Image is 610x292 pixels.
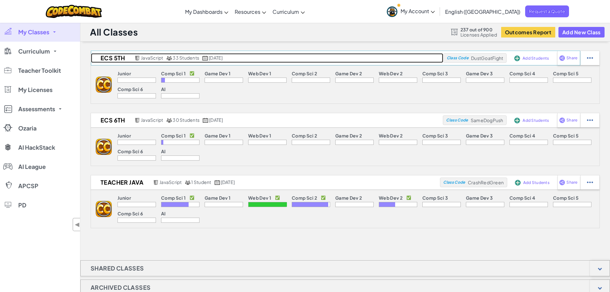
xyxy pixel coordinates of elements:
[566,180,577,184] span: Share
[18,164,46,170] span: AI League
[379,133,403,138] p: Web Dev 2
[292,133,317,138] p: Comp Sci 2
[559,55,565,61] img: IconShare_Purple.svg
[91,53,443,63] a: ECS 5th JavaScript 33 Students [DATE]
[161,87,166,92] p: AI
[91,53,133,63] h2: ECS 5th
[443,180,465,184] span: Class Code
[514,55,520,61] img: IconAddStudents.svg
[118,195,131,200] p: Junior
[118,133,131,138] p: Junior
[422,195,448,200] p: Comp Sci 3
[166,56,172,61] img: MultipleUsers.png
[523,56,549,60] span: Add Students
[553,195,579,200] p: Comp Sci 5
[91,178,151,187] h2: Teacher java
[587,55,593,61] img: IconStudentEllipsis.svg
[118,211,143,216] p: Comp Sci 6
[515,180,521,186] img: IconAddStudents.svg
[91,115,443,125] a: ECS 6th JavaScript 30 Students [DATE]
[215,180,220,185] img: calendar.svg
[203,118,208,123] img: calendar.svg
[134,56,140,61] img: javascript.png
[553,71,579,76] p: Comp Sci 5
[118,71,131,76] p: Junior
[235,8,260,15] span: Resources
[335,133,362,138] p: Game Dev 2
[18,87,53,93] span: My Licenses
[182,3,232,20] a: My Dashboards
[166,118,172,123] img: MultipleUsers.png
[321,195,326,200] p: ✅
[173,117,199,123] span: 30 Students
[269,3,308,20] a: Curriculum
[466,71,493,76] p: Game Dev 3
[96,201,112,217] img: logo
[205,195,231,200] p: Game Dev 1
[118,87,143,92] p: Comp Sci 6
[471,117,503,123] span: SameDogPush
[275,195,280,200] p: ✅
[468,179,504,185] span: CrashRedGreen
[161,133,186,138] p: Comp Sci 1
[335,71,362,76] p: Game Dev 2
[190,195,194,200] p: ✅
[209,55,223,61] span: [DATE]
[442,3,524,20] a: English ([GEOGRAPHIC_DATA])
[202,56,208,61] img: calendar.svg
[96,77,112,93] img: logo
[173,55,199,61] span: 33 Students
[91,178,440,187] a: Teacher java JavaScript 1 Student [DATE]
[209,117,223,123] span: [DATE]
[161,211,166,216] p: AI
[141,117,163,123] span: JavaScript
[91,115,133,125] h2: ECS 6th
[292,195,317,200] p: Comp Sci 2
[185,8,223,15] span: My Dashboards
[559,179,565,185] img: IconShare_Purple.svg
[501,27,555,38] a: Outcomes Report
[566,118,577,122] span: Share
[422,133,448,138] p: Comp Sci 3
[18,68,61,73] span: Teacher Toolkit
[446,118,468,122] span: Class Code
[185,180,191,185] img: MultipleUsers.png
[190,71,194,76] p: ✅
[523,119,549,122] span: Add Students
[460,32,497,37] span: Licenses Applied
[134,118,140,123] img: javascript.png
[248,133,271,138] p: Web Dev 1
[18,106,55,112] span: Assessments
[466,133,493,138] p: Game Dev 3
[221,179,235,185] span: [DATE]
[553,133,579,138] p: Comp Sci 5
[190,133,194,138] p: ✅
[46,5,102,18] img: CodeCombat logo
[587,179,593,185] img: IconStudentEllipsis.svg
[272,8,299,15] span: Curriculum
[445,8,520,15] span: English ([GEOGRAPHIC_DATA])
[401,8,435,14] span: My Account
[509,195,535,200] p: Comp Sci 4
[387,6,397,17] img: avatar
[118,149,143,154] p: Comp Sci 6
[248,71,271,76] p: Web Dev 1
[514,118,520,123] img: IconAddStudents.svg
[447,56,468,60] span: Class Code
[471,55,503,61] span: DustGoatFight
[525,5,569,17] a: Request a Quote
[161,71,186,76] p: Comp Sci 1
[81,260,154,276] h1: Shared Classes
[379,71,403,76] p: Web Dev 2
[384,1,438,21] a: My Account
[18,48,50,54] span: Curriculum
[205,71,231,76] p: Game Dev 1
[232,3,269,20] a: Resources
[205,133,231,138] p: Game Dev 1
[18,29,49,35] span: My Classes
[90,26,138,38] h1: All Classes
[587,117,593,123] img: IconStudentEllipsis.svg
[96,139,112,155] img: logo
[159,179,182,185] span: JavaScript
